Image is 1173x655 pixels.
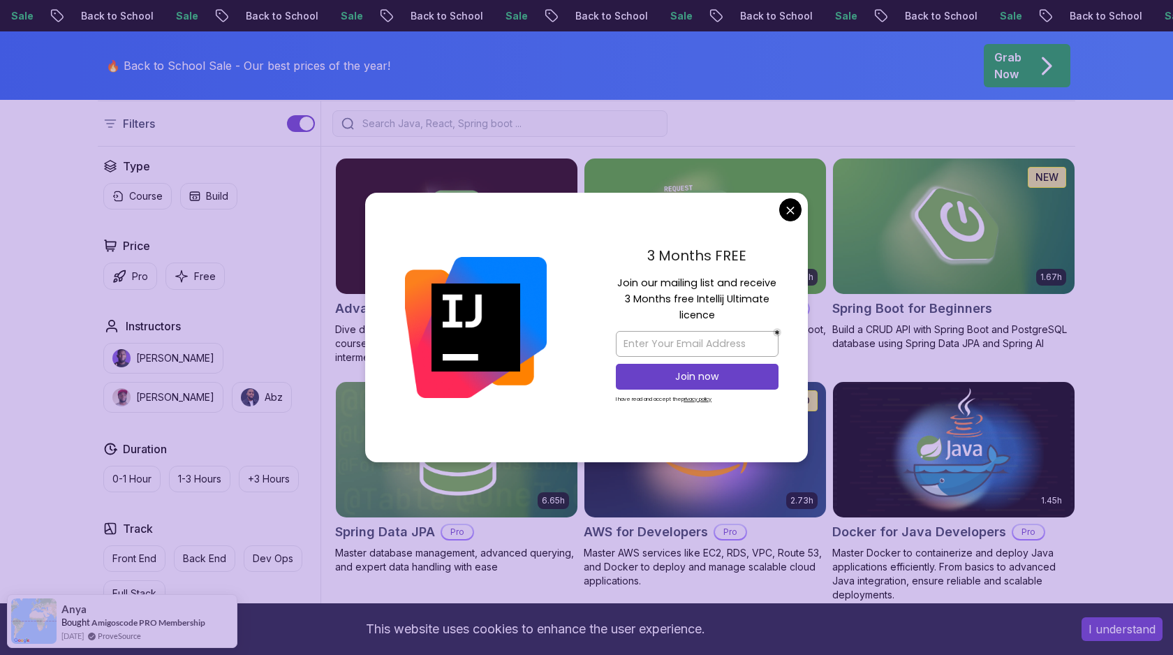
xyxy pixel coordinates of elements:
[98,630,141,642] a: ProveSource
[335,522,435,542] h2: Spring Data JPA
[103,183,172,209] button: Course
[336,159,577,294] img: Advanced Spring Boot card
[103,263,157,290] button: Pro
[10,614,1061,645] div: This website uses cookies to enhance the user experience.
[335,158,578,365] a: Advanced Spring Boot card5.18hAdvanced Spring BootProDive deep into Spring Boot with our advanced...
[833,159,1075,294] img: Spring Boot for Beginners card
[832,299,992,318] h2: Spring Boot for Beginners
[652,9,697,23] p: Sale
[123,115,155,132] p: Filters
[126,318,181,334] h2: Instructors
[584,546,827,588] p: Master AWS services like EC2, RDS, VPC, Route 53, and Docker to deploy and manage scalable cloud ...
[1041,495,1062,506] p: 1.45h
[112,349,131,367] img: instructor img
[790,495,813,506] p: 2.73h
[123,158,150,175] h2: Type
[123,237,150,254] h2: Price
[194,270,216,284] p: Free
[335,299,475,318] h2: Advanced Spring Boot
[178,472,221,486] p: 1-3 Hours
[241,388,259,406] img: instructor img
[239,466,299,492] button: +3 Hours
[1035,170,1058,184] p: NEW
[335,381,578,574] a: Spring Data JPA card6.65hNEWSpring Data JPAProMaster database management, advanced querying, and ...
[183,552,226,566] p: Back End
[103,466,161,492] button: 0-1 Hour
[442,525,473,539] p: Pro
[833,382,1075,517] img: Docker for Java Developers card
[832,381,1075,602] a: Docker for Java Developers card1.45hDocker for Java DevelopersProMaster Docker to containerize an...
[123,441,167,457] h2: Duration
[1052,9,1146,23] p: Back to School
[887,9,982,23] p: Back to School
[253,552,293,566] p: Dev Ops
[158,9,202,23] p: Sale
[335,546,578,574] p: Master database management, advanced querying, and expert data handling with ease
[169,466,230,492] button: 1-3 Hours
[336,382,577,517] img: Spring Data JPA card
[487,9,532,23] p: Sale
[335,323,578,365] p: Dive deep into Spring Boot with our advanced course, designed to take your skills from intermedia...
[129,189,163,203] p: Course
[584,381,827,588] a: AWS for Developers card2.73hJUST RELEASEDAWS for DevelopersProMaster AWS services like EC2, RDS, ...
[103,545,165,572] button: Front End
[165,263,225,290] button: Free
[1040,272,1062,283] p: 1.67h
[557,9,652,23] p: Back to School
[132,270,148,284] p: Pro
[832,158,1075,351] a: Spring Boot for Beginners card1.67hNEWSpring Boot for BeginnersBuild a CRUD API with Spring Boot ...
[91,617,205,628] a: Amigoscode PRO Membership
[323,9,367,23] p: Sale
[180,183,237,209] button: Build
[1013,525,1044,539] p: Pro
[61,617,90,628] span: Bought
[136,351,214,365] p: [PERSON_NAME]
[106,57,390,74] p: 🔥 Back to School Sale - Our best prices of the year!
[584,158,827,365] a: Building APIs with Spring Boot card3.30hBuilding APIs with Spring BootProLearn to build robust, s...
[832,522,1006,542] h2: Docker for Java Developers
[244,545,302,572] button: Dev Ops
[112,587,156,601] p: Full Stack
[11,598,57,644] img: provesource social proof notification image
[103,343,223,374] button: instructor img[PERSON_NAME]
[103,580,165,607] button: Full Stack
[232,382,292,413] button: instructor imgAbz
[832,546,1075,602] p: Master Docker to containerize and deploy Java applications efficiently. From basics to advanced J...
[817,9,862,23] p: Sale
[228,9,323,23] p: Back to School
[584,522,708,542] h2: AWS for Developers
[136,390,214,404] p: [PERSON_NAME]
[103,382,223,413] button: instructor img[PERSON_NAME]
[112,388,131,406] img: instructor img
[206,189,228,203] p: Build
[982,9,1026,23] p: Sale
[112,552,156,566] p: Front End
[392,9,487,23] p: Back to School
[715,525,746,539] p: Pro
[360,117,658,131] input: Search Java, React, Spring boot ...
[112,472,152,486] p: 0-1 Hour
[123,520,153,537] h2: Track
[542,495,565,506] p: 6.65h
[832,323,1075,351] p: Build a CRUD API with Spring Boot and PostgreSQL database using Spring Data JPA and Spring AI
[722,9,817,23] p: Back to School
[248,472,290,486] p: +3 Hours
[63,9,158,23] p: Back to School
[61,603,87,615] span: Anya
[1082,617,1163,641] button: Accept cookies
[174,545,235,572] button: Back End
[61,630,84,642] span: [DATE]
[584,159,826,294] img: Building APIs with Spring Boot card
[994,49,1021,82] p: Grab Now
[265,390,283,404] p: Abz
